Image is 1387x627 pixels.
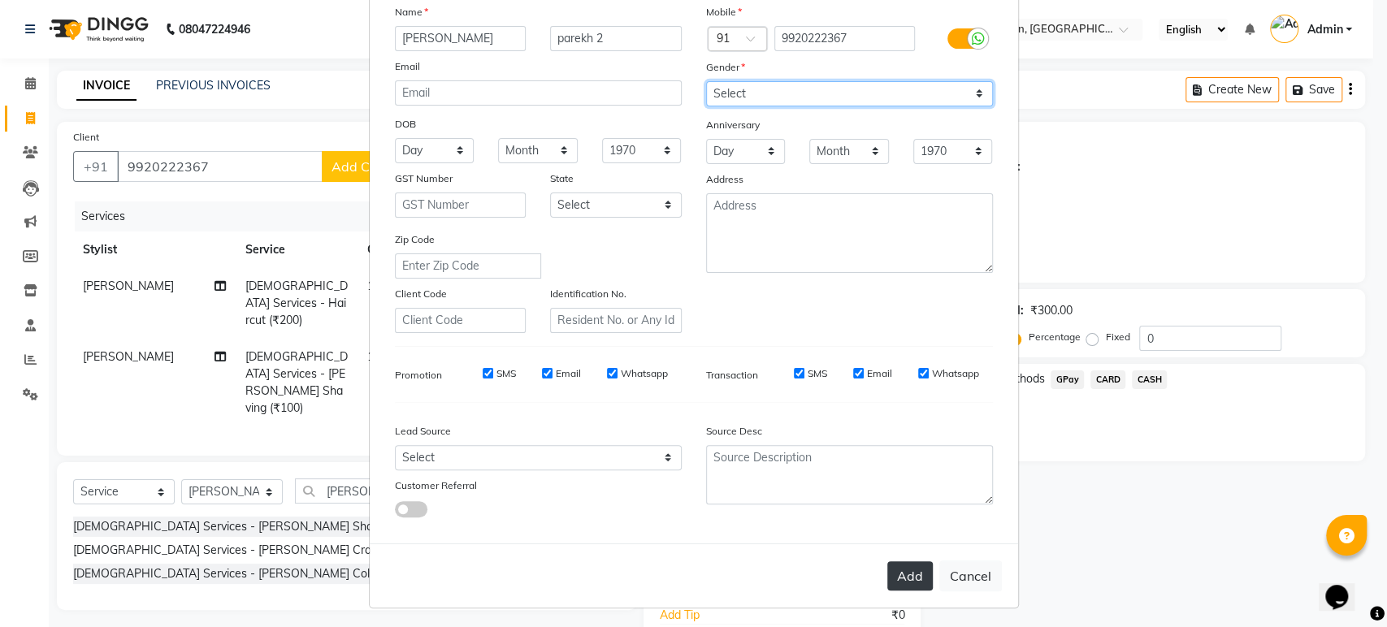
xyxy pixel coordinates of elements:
label: SMS [808,366,827,381]
label: GST Number [395,171,453,186]
input: Last Name [550,26,682,51]
label: Client Code [395,287,447,301]
input: Mobile [774,26,915,51]
label: Gender [706,60,745,75]
label: Email [867,366,892,381]
input: GST Number [395,192,527,218]
label: DOB [395,117,416,132]
label: Transaction [706,368,758,383]
button: Cancel [939,560,1002,591]
label: Customer Referral [395,478,477,493]
label: Whatsapp [621,366,668,381]
iframe: chat widget [1319,562,1371,611]
label: Address [706,172,743,187]
label: Anniversary [706,118,760,132]
label: State [550,171,574,186]
label: Lead Source [395,424,451,439]
input: Enter Zip Code [395,253,541,279]
label: Identification No. [550,287,626,301]
input: Resident No. or Any Id [550,308,682,333]
label: Promotion [395,368,442,383]
label: Name [395,5,428,19]
label: SMS [496,366,516,381]
input: Email [395,80,682,106]
label: Mobile [706,5,742,19]
label: Source Desc [706,424,762,439]
button: Add [887,561,933,590]
input: Client Code [395,308,527,333]
label: Whatsapp [932,366,979,381]
label: Zip Code [395,232,435,247]
label: Email [556,366,581,381]
input: First Name [395,26,527,51]
label: Email [395,59,420,74]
